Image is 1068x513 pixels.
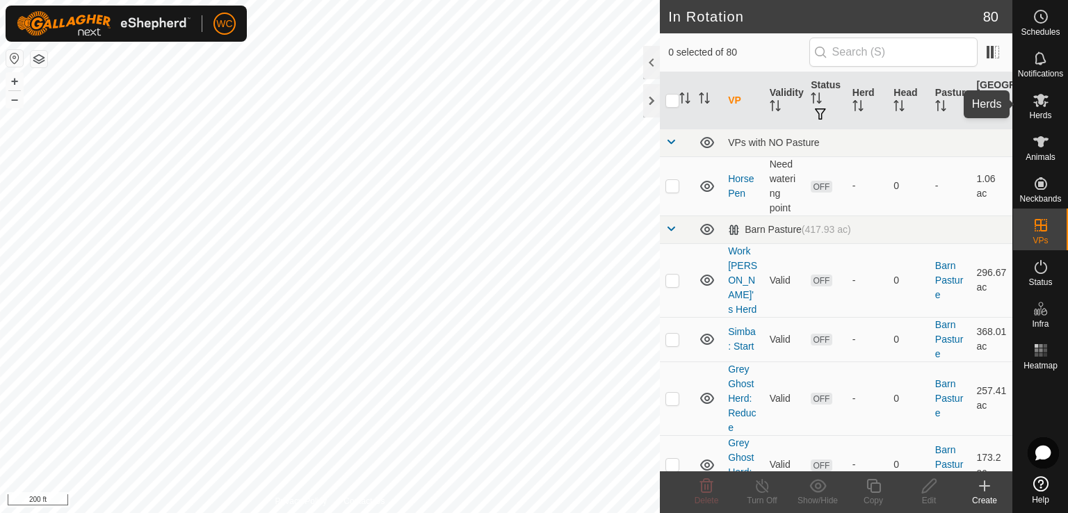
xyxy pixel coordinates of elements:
span: OFF [811,181,832,193]
th: [GEOGRAPHIC_DATA] Area [971,72,1012,129]
a: Privacy Policy [275,495,327,507]
a: Work [PERSON_NAME]'s Herd [728,245,757,315]
a: Grey Ghost Herd: Move [728,437,754,492]
td: Valid [764,435,806,494]
span: Heatmap [1023,361,1058,370]
td: Need watering point [764,156,806,215]
td: 0 [888,156,930,215]
a: Barn Pasture [935,260,963,300]
td: Valid [764,243,806,317]
div: - [852,273,883,288]
span: Status [1028,278,1052,286]
th: Herd [847,72,889,129]
th: Pasture [930,72,971,129]
a: Simba: Start [728,326,756,352]
th: VP [722,72,764,129]
a: Barn Pasture [935,444,963,484]
p-sorticon: Activate to sort [811,95,822,106]
a: Barn Pasture [935,319,963,359]
p-sorticon: Activate to sort [935,102,946,113]
a: Grey Ghost Herd: Reduce [728,364,756,433]
div: Copy [845,494,901,507]
p-sorticon: Activate to sort [699,95,710,106]
a: Barn Pasture [935,378,963,418]
span: (417.93 ac) [802,224,851,235]
td: 173.2 ac [971,435,1012,494]
p-sorticon: Activate to sort [770,102,781,113]
td: 0 [888,317,930,361]
span: Schedules [1021,28,1060,36]
button: Reset Map [6,50,23,67]
div: - [852,332,883,347]
td: 257.41 ac [971,361,1012,435]
input: Search (S) [809,38,978,67]
td: Valid [764,361,806,435]
div: - [852,179,883,193]
span: OFF [811,275,832,286]
td: 0 [888,435,930,494]
span: WC [216,17,232,31]
td: 0 [888,243,930,317]
button: – [6,91,23,108]
th: Validity [764,72,806,129]
div: Turn Off [734,494,790,507]
div: VPs with NO Pasture [728,137,1007,148]
span: Delete [695,496,719,505]
div: Show/Hide [790,494,845,507]
span: OFF [811,334,832,345]
div: Edit [901,494,957,507]
p-sorticon: Activate to sort [976,109,987,120]
h2: In Rotation [668,8,983,25]
td: 1.06 ac [971,156,1012,215]
button: + [6,73,23,90]
span: Animals [1026,153,1055,161]
span: Neckbands [1019,195,1061,203]
span: VPs [1033,236,1048,245]
td: Valid [764,317,806,361]
td: 368.01 ac [971,317,1012,361]
a: Horse Pen [728,173,754,199]
span: Infra [1032,320,1049,328]
button: Map Layers [31,51,47,67]
p-sorticon: Activate to sort [852,102,864,113]
span: Help [1032,496,1049,504]
div: Barn Pasture [728,224,851,236]
span: OFF [811,459,832,471]
th: Head [888,72,930,129]
td: - [930,156,971,215]
div: Create [957,494,1012,507]
p-sorticon: Activate to sort [679,95,690,106]
div: - [852,457,883,472]
a: Contact Us [343,495,385,507]
span: Notifications [1018,70,1063,78]
td: 296.67 ac [971,243,1012,317]
span: Herds [1029,111,1051,120]
span: OFF [811,393,832,405]
div: - [852,391,883,406]
span: 0 selected of 80 [668,45,809,60]
img: Gallagher Logo [17,11,191,36]
th: Status [805,72,847,129]
td: 0 [888,361,930,435]
span: 80 [983,6,998,27]
a: Help [1013,471,1068,510]
p-sorticon: Activate to sort [893,102,905,113]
